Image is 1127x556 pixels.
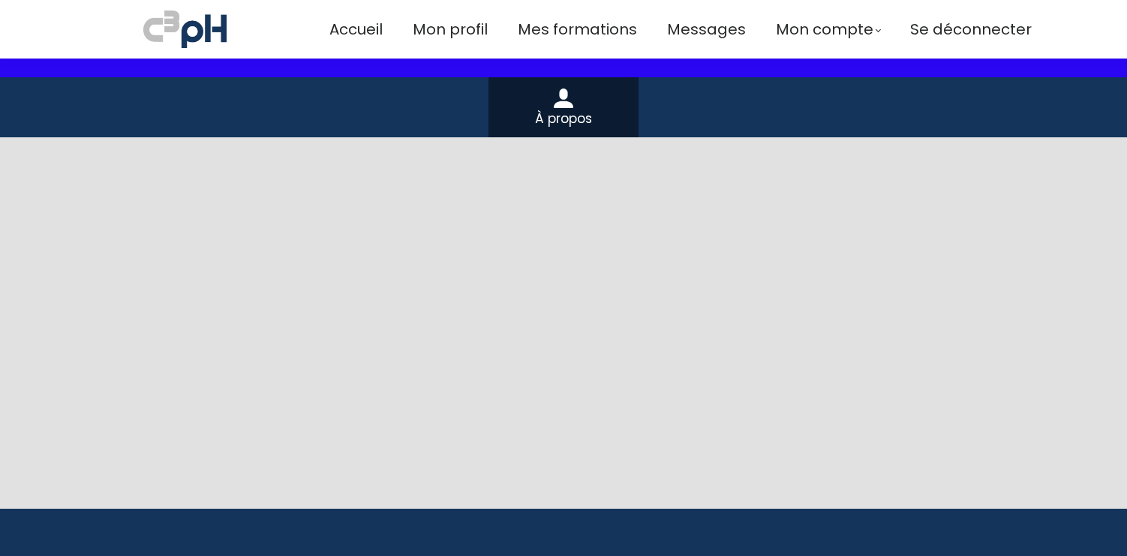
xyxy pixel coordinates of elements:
a: Accueil [329,17,383,42]
img: a70bc7685e0efc0bd0b04b3506828469.jpeg [143,8,227,51]
a: Se déconnecter [910,17,1032,42]
span: Mon compte [776,17,873,42]
div: À propos [488,108,639,129]
a: Mon profil [413,17,488,42]
a: Messages [667,17,746,42]
a: Mes formations [518,17,637,42]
